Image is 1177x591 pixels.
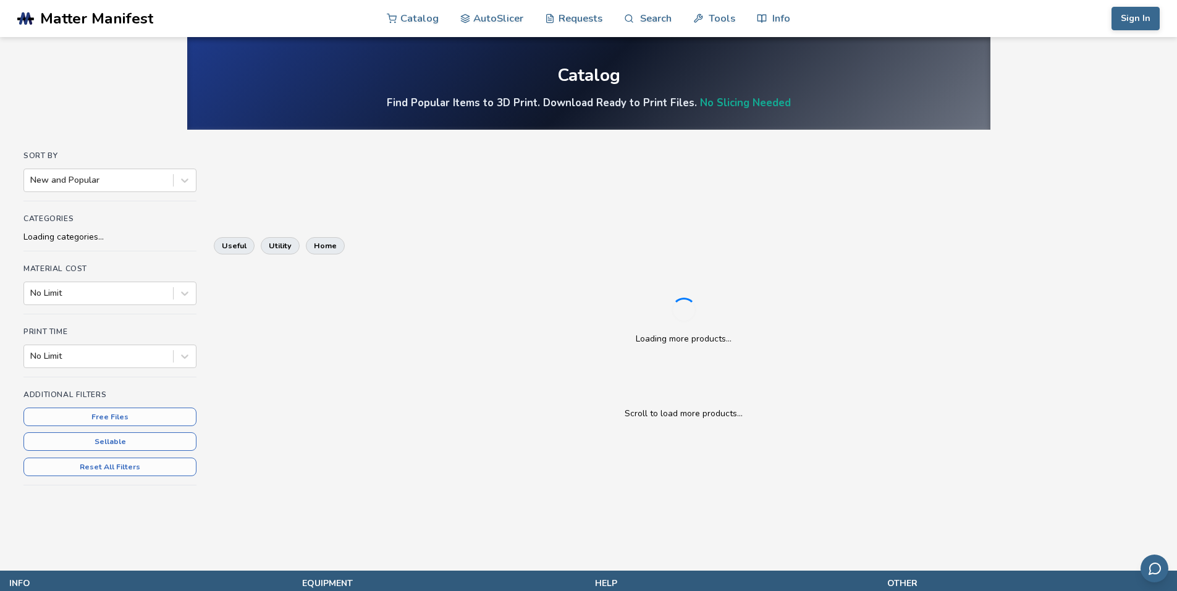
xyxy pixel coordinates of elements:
[226,407,1141,420] p: Scroll to load more products...
[700,96,791,110] a: No Slicing Needed
[23,408,196,426] button: Free Files
[1141,555,1168,582] button: Send feedback via email
[30,288,33,298] input: No Limit
[9,577,290,590] p: info
[40,10,153,27] span: Matter Manifest
[23,264,196,273] h4: Material Cost
[23,432,196,451] button: Sellable
[30,351,33,361] input: No Limit
[302,577,583,590] p: equipment
[23,151,196,160] h4: Sort By
[1112,7,1160,30] button: Sign In
[557,66,620,85] div: Catalog
[261,237,300,254] button: utility
[30,175,33,185] input: New and Popular
[636,332,732,345] p: Loading more products...
[387,96,791,110] h4: Find Popular Items to 3D Print. Download Ready to Print Files.
[306,237,345,254] button: home
[595,577,875,590] p: help
[23,214,196,223] h4: Categories
[23,327,196,336] h4: Print Time
[23,232,196,242] div: Loading categories...
[214,237,255,254] button: useful
[23,390,196,399] h4: Additional Filters
[23,458,196,476] button: Reset All Filters
[887,577,1168,590] p: other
